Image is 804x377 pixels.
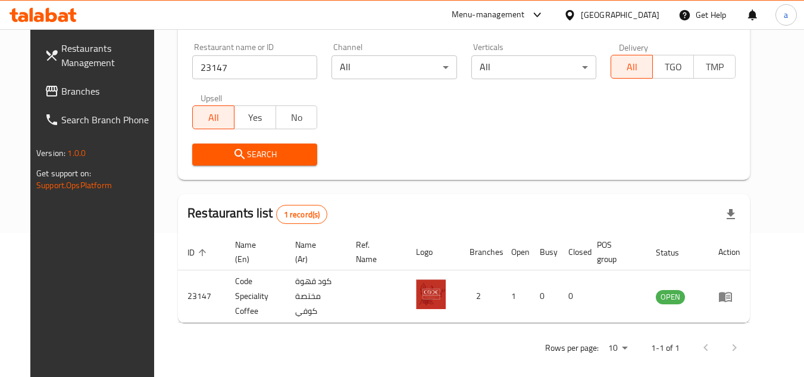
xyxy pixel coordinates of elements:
div: Total records count [276,205,328,224]
a: Support.OpsPlatform [36,177,112,193]
div: [GEOGRAPHIC_DATA] [581,8,659,21]
span: Name (En) [235,238,271,266]
span: Get support on: [36,166,91,181]
span: 1.0.0 [67,145,86,161]
button: Search [192,144,317,166]
span: Restaurants Management [61,41,155,70]
div: Menu-management [452,8,525,22]
table: enhanced table [178,234,750,323]
span: All [616,58,648,76]
div: Export file [717,200,745,229]
span: All [198,109,230,126]
span: POS group [597,238,632,266]
td: 0 [530,270,559,323]
td: كود قهوة مختصة كوفي [286,270,346,323]
span: Ref. Name [356,238,392,266]
span: TGO [658,58,690,76]
p: Rows per page: [545,341,599,356]
button: TMP [693,55,736,79]
p: 1-1 of 1 [651,341,680,356]
div: Menu [718,289,740,304]
td: 2 [460,270,502,323]
span: a [784,8,788,21]
span: Version: [36,145,65,161]
span: Search Branch Phone [61,113,155,127]
span: ID [187,245,210,260]
label: Upsell [201,94,223,102]
button: TGO [652,55,694,79]
span: Status [656,245,694,260]
span: OPEN [656,290,685,304]
a: Restaurants Management [35,34,165,77]
th: Action [709,234,750,270]
label: Delivery [619,43,649,51]
div: All [331,55,456,79]
span: No [281,109,313,126]
button: No [276,105,318,129]
input: Search for restaurant name or ID.. [192,55,317,79]
a: Branches [35,77,165,105]
img: Code Speciality Coffee [416,279,446,309]
div: Rows per page: [603,339,632,357]
span: Branches [61,84,155,98]
span: Name (Ar) [295,238,331,266]
button: All [192,105,234,129]
span: Search [202,147,308,162]
button: Yes [234,105,276,129]
th: Logo [406,234,460,270]
h2: Restaurant search [192,14,736,32]
td: 0 [559,270,587,323]
th: Busy [530,234,559,270]
th: Open [502,234,530,270]
th: Closed [559,234,587,270]
span: Yes [239,109,271,126]
td: 23147 [178,270,226,323]
td: Code Speciality Coffee [226,270,286,323]
td: 1 [502,270,530,323]
th: Branches [460,234,502,270]
span: 1 record(s) [277,209,327,220]
span: TMP [699,58,731,76]
button: All [611,55,653,79]
div: All [471,55,596,79]
a: Search Branch Phone [35,105,165,134]
h2: Restaurants list [187,204,327,224]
